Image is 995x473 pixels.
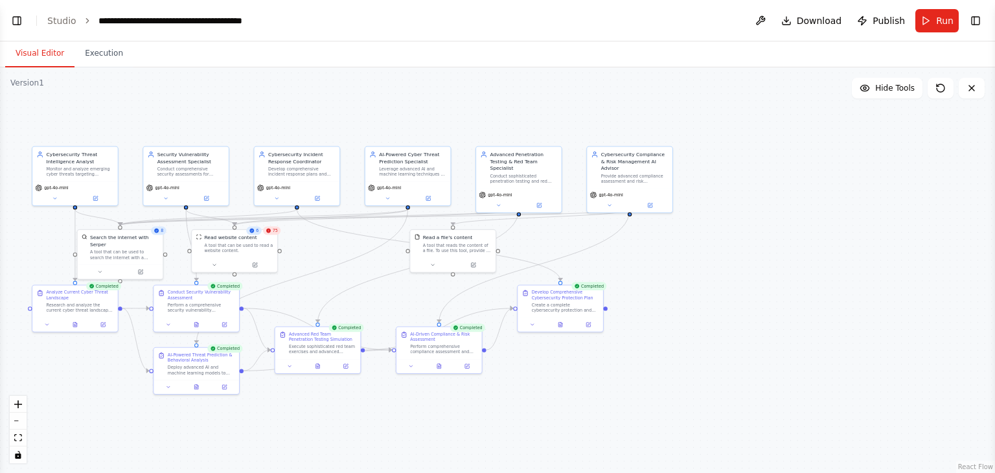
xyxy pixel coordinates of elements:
button: Open in side panel [235,261,274,270]
div: Advanced Red Team Penetration Testing Simulation [289,331,356,342]
div: Version 1 [10,78,44,88]
g: Edge from c897d890-7996-4841-a707-5be5157c1089 to 4b1ab3c4-8981-4e95-b62c-53211c586ac3 [231,209,411,225]
span: gpt-4o-mini [377,185,401,191]
button: Open in side panel [520,202,558,210]
g: Edge from cf62a043-03ae-4ed3-9f0b-64363f85cee7 to cef5614b-f7ed-4e3c-bda2-7e75dea347ae [122,305,149,375]
div: Cybersecurity Incident Response Coordinator [268,151,336,165]
div: Security Vulnerability Assessment SpecialistConduct comprehensive security assessments for {busin... [143,146,229,206]
span: gpt-4o-mini [599,192,623,198]
button: Download [776,9,847,32]
div: A tool that can be used to search the internet with a search_query. Supports different search typ... [90,249,159,260]
g: Edge from c897d890-7996-4841-a707-5be5157c1089 to cef5614b-f7ed-4e3c-bda2-7e75dea347ae [193,209,411,343]
button: toggle interactivity [10,446,27,463]
span: 8 [161,228,163,234]
div: CompletedAI-Powered Threat Prediction & Behavioral AnalysisDeploy advanced AI and machine learnin... [153,347,240,395]
a: Studio [47,16,76,26]
g: Edge from cef5614b-f7ed-4e3c-bda2-7e75dea347ae to 19c24993-3f75-451e-bb21-bace696ac65f [244,347,270,375]
button: Open in side panel [453,261,492,270]
span: Run [936,14,954,27]
span: 75 [273,228,278,234]
nav: breadcrumb [47,14,244,27]
div: Cybersecurity Compliance & Risk Management AI Advisor [601,151,669,172]
div: React Flow controls [10,396,27,463]
div: CompletedAdvanced Red Team Penetration Testing SimulationExecute sophisticated red team exercises... [275,327,361,374]
div: Conduct comprehensive security assessments for {business_type} organizations, identifying system ... [157,166,225,177]
div: Completed [571,282,606,290]
div: AI-Powered Cyber Threat Prediction Specialist [379,151,446,165]
span: Hide Tools [875,83,915,93]
g: Edge from 55bf904a-0f4a-4c89-86cd-1ae63370cfef to 35af38a8-fd7d-4253-ac39-f80e9569abc7 [450,209,634,225]
button: View output [303,362,332,371]
div: Cybersecurity Threat Intelligence Analyst [46,151,113,165]
g: Edge from 57824e2e-ed7d-49f8-b859-9dac5e1db623 to 7ecac0fb-6ad6-4f9e-9783-300a77557287 [293,209,564,281]
button: Open in side panel [212,383,236,391]
div: Deploy advanced AI and machine learning models to analyze threat patterns, predict future attack ... [168,365,235,376]
span: Download [797,14,842,27]
button: zoom out [10,413,27,430]
button: Open in side panel [187,194,225,203]
div: CompletedConduct Security Vulnerability AssessmentPerform a comprehensive security vulnerability ... [153,284,240,332]
button: View output [424,362,453,371]
div: Completed [207,345,242,353]
div: 675ScrapeWebsiteToolRead website contentA tool that can be used to read a website content. [191,229,278,273]
button: Open in side panel [577,321,600,329]
span: gpt-4o-mini [44,185,68,191]
g: Edge from fd47ff4b-8042-4002-aa45-08036ecc5c3b to 336607c1-39fe-4bd0-a010-286374c8668b [183,209,200,281]
button: View output [182,321,211,329]
img: FileReadTool [415,234,420,240]
div: Perform a comprehensive security vulnerability assessment for the {business_type} business. Resea... [168,302,235,313]
button: Open in side panel [334,362,358,371]
g: Edge from 336607c1-39fe-4bd0-a010-286374c8668b to 19c24993-3f75-451e-bb21-bace696ac65f [244,305,270,354]
button: fit view [10,430,27,446]
g: Edge from dc04b820-f5d8-4729-903b-ba4c9f23f82b to cf62a043-03ae-4ed3-9f0b-64363f85cee7 [72,209,79,281]
div: Cybersecurity Threat Intelligence AnalystMonitor and analyze emerging cyber threats targeting {bu... [32,146,119,206]
div: Completed [450,323,485,332]
button: Open in side panel [91,321,115,329]
g: Edge from 5858c691-189e-4039-97fd-4c6f9bf46e48 to 19c24993-3f75-451e-bb21-bace696ac65f [314,209,522,323]
div: Advanced Penetration Testing & Red Team Specialist [490,151,557,172]
button: Open in side panel [121,268,160,276]
button: Publish [852,9,910,32]
span: Publish [873,14,905,27]
g: Edge from 19c24993-3f75-451e-bb21-bace696ac65f to 7ecac0fb-6ad6-4f9e-9783-300a77557287 [365,305,513,354]
button: Visual Editor [5,40,74,67]
div: AI-Powered Cyber Threat Prediction SpecialistLeverage advanced AI and machine learning techniques... [365,146,452,206]
button: View output [60,321,89,329]
g: Edge from 57824e2e-ed7d-49f8-b859-9dac5e1db623 to 7c864994-7354-4491-b2cd-0dcca8c54c61 [117,209,301,225]
button: Open in side panel [409,194,448,203]
div: Develop Comprehensive Cybersecurity Protection Plan [532,290,599,301]
button: Show right sidebar [966,12,985,30]
div: 8SerperDevToolSearch the internet with SerperA tool that can be used to search the internet with ... [77,229,164,280]
div: Create a complete cybersecurity protection and incident response plan tailored for the {business_... [532,302,599,313]
g: Edge from b67462a7-c6d3-4c4c-a6cc-86f7deb44029 to 7ecac0fb-6ad6-4f9e-9783-300a77557287 [486,305,513,354]
div: Execute sophisticated red team exercises and advanced penetration testing scenarios against {busi... [289,343,356,354]
div: Provide advanced compliance assessment and risk management strategies for {business_type} busines... [601,173,669,184]
div: Security Vulnerability Assessment Specialist [157,151,225,165]
span: gpt-4o-mini [488,192,512,198]
div: Advanced Penetration Testing & Red Team SpecialistConduct sophisticated penetration testing and r... [475,146,562,213]
div: Completed [207,282,242,290]
div: Cybersecurity Compliance & Risk Management AI AdvisorProvide advanced compliance assessment and r... [586,146,673,213]
button: Hide Tools [852,78,922,98]
div: Conduct sophisticated penetration testing and red team exercises for {business_type} organization... [490,173,557,184]
button: Open in side panel [455,362,479,371]
button: Open in side panel [76,194,115,203]
g: Edge from cf62a043-03ae-4ed3-9f0b-64363f85cee7 to 336607c1-39fe-4bd0-a010-286374c8668b [122,305,149,312]
button: Execution [74,40,133,67]
button: View output [182,383,211,391]
img: ScrapeWebsiteTool [196,234,202,240]
g: Edge from dc04b820-f5d8-4729-903b-ba4c9f23f82b to 7c864994-7354-4491-b2cd-0dcca8c54c61 [72,209,124,225]
div: Analyze Current Cyber Threat Landscape [46,290,113,301]
div: CompletedAnalyze Current Cyber Threat LandscapeResearch and analyze the current cyber threat land... [32,284,119,332]
div: Cybersecurity Incident Response CoordinatorDevelop comprehensive incident response plans and secu... [253,146,340,206]
div: Search the internet with Serper [90,234,159,248]
div: AI-Powered Threat Prediction & Behavioral Analysis [168,352,235,363]
div: AI-Driven Compliance & Risk Assessment [410,331,477,342]
div: CompletedDevelop Comprehensive Cybersecurity Protection PlanCreate a complete cybersecurity prote... [517,284,604,332]
button: Open in side panel [630,202,669,210]
button: Open in side panel [297,194,336,203]
button: Show left sidebar [8,12,26,30]
span: 6 [256,228,258,234]
div: Research and analyze the current cyber threat landscape specifically targeting {business_type} bu... [46,302,113,313]
button: Run [915,9,959,32]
